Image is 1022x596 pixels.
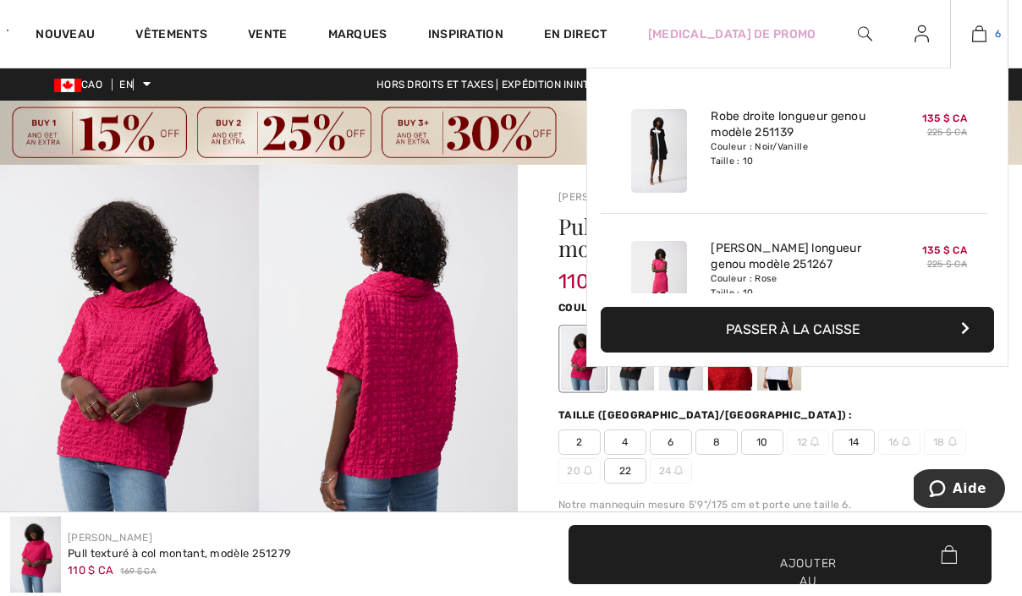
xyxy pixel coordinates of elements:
[120,566,156,577] font: 169 $ CA
[558,409,853,421] font: Taille ([GEOGRAPHIC_DATA]/[GEOGRAPHIC_DATA]) :
[915,24,929,44] img: Mes informations
[68,564,113,577] font: 110 $ CA
[810,437,819,446] img: ring-m.svg
[248,27,288,41] font: Vente
[708,327,752,391] div: Rouge radieux
[922,112,967,124] font: 135 $ CA
[922,244,967,256] font: 135 $ CA
[567,465,580,477] font: 20
[914,469,1005,511] iframe: Ouvre un widget dans lequel vous pouvez trouver plus d'informations
[927,127,967,138] font: 225 $ CA
[558,499,851,511] font: Notre mannequin mesure 5'9"/175 cm et porte une taille 6.
[428,27,503,41] font: Inspiration
[36,27,95,45] a: Nouveau
[648,27,816,41] font: [MEDICAL_DATA] de promo
[631,109,687,193] img: Robe droite longueur genou modèle 251139
[941,545,957,564] img: Bag.svg
[619,465,632,477] font: 22
[995,28,1001,40] font: 6
[711,156,753,167] font: Taille : 10
[576,436,582,448] font: 2
[135,27,207,45] a: Vêtements
[668,436,673,448] font: 6
[757,327,801,391] div: Vanille
[674,466,683,474] img: ring-m.svg
[68,547,291,560] font: Pull texturé à col montant, modèle 251279
[544,25,607,43] a: En direct
[849,436,860,448] font: 14
[726,321,860,337] font: Passer à la caisse
[927,259,967,270] font: 225 $ CA
[558,191,643,203] a: [PERSON_NAME]
[259,165,518,553] img: Pull texturé à col montant, modèle 251279. 2
[901,24,942,45] a: Se connecter
[376,79,646,90] font: Hors droits et taxes | Expédition ininterrompue
[659,465,672,477] font: 24
[711,241,877,272] a: [PERSON_NAME] longueur genou modèle 251267
[248,27,288,45] a: Vente
[54,79,81,92] img: Dollar canadien
[711,109,877,140] a: Robe droite longueur genou modèle 251139
[631,241,687,325] img: Robe fourreau longueur genou modèle 251267
[558,302,616,314] font: Couleur :
[902,437,910,446] img: ring-m.svg
[756,436,768,448] font: 10
[610,327,654,391] div: Noir
[933,436,945,448] font: 18
[648,25,816,43] a: [MEDICAL_DATA] de promo
[711,109,865,139] font: Robe droite longueur genou modèle 251139
[544,27,607,41] font: En direct
[797,436,808,448] font: 12
[951,24,1008,44] a: 6
[584,466,592,474] img: ring-m.svg
[558,270,640,293] font: 110 $ CA
[713,436,720,448] font: 8
[711,287,753,298] font: Taille : 10
[10,517,61,593] img: Pull texturé à col montant, modèle 251279
[561,327,605,391] div: Géranium
[68,532,152,544] a: [PERSON_NAME]
[119,79,133,90] font: EN
[711,141,808,152] font: Couleur : Noir/Vanille
[622,436,628,448] font: 4
[601,307,994,353] button: Passer à la caisse
[659,327,703,391] div: Bleu nuit
[135,27,207,41] font: Vêtements
[328,27,387,45] a: Marques
[558,211,812,263] font: Pull texturé à col montant, modèle 251279
[328,27,387,41] font: Marques
[711,273,777,284] font: Couleur : Rose
[972,24,986,44] img: Mon sac
[7,14,8,47] img: 1ère Avenue
[36,27,95,41] font: Nouveau
[81,79,102,90] font: CAO
[888,436,899,448] font: 16
[711,241,861,271] font: [PERSON_NAME] longueur genou modèle 251267
[858,24,872,44] img: rechercher sur le site
[948,437,957,446] img: ring-m.svg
